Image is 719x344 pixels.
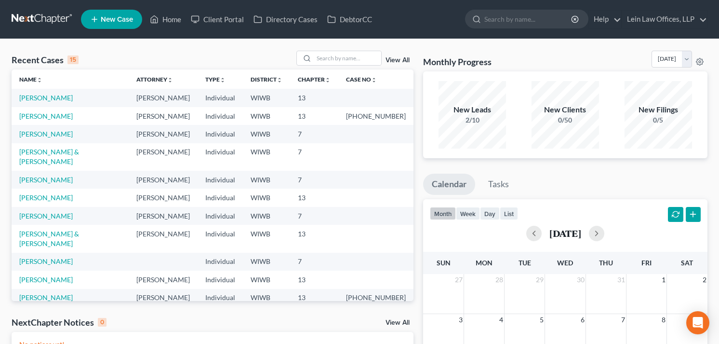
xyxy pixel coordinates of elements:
td: WIWB [243,253,290,271]
a: [PERSON_NAME] [19,275,73,284]
a: Home [145,11,186,28]
td: WIWB [243,271,290,289]
span: 30 [576,274,586,286]
td: [PERSON_NAME] [129,107,198,125]
td: Individual [198,107,243,125]
a: [PERSON_NAME] [19,193,73,202]
td: [PERSON_NAME] [129,189,198,206]
i: unfold_more [37,77,42,83]
a: [PERSON_NAME] [19,112,73,120]
i: unfold_more [220,77,226,83]
td: WIWB [243,225,290,252]
span: Mon [476,259,493,267]
button: day [480,207,500,220]
td: Individual [198,271,243,289]
i: unfold_more [371,77,377,83]
td: 7 [290,125,338,143]
div: Recent Cases [12,54,79,66]
div: New Filings [625,104,692,115]
span: New Case [101,16,133,23]
a: DebtorCC [322,11,377,28]
div: New Leads [439,104,506,115]
span: 29 [535,274,545,286]
td: WIWB [243,171,290,189]
td: [PERSON_NAME] [129,125,198,143]
span: 3 [458,314,464,326]
td: 7 [290,207,338,225]
span: 1 [661,274,666,286]
div: NextChapter Notices [12,316,107,328]
a: Nameunfold_more [19,76,42,83]
span: 31 [616,274,626,286]
span: Sat [681,259,693,267]
div: 0/5 [625,115,692,125]
div: 15 [67,55,79,64]
span: 28 [494,274,504,286]
a: [PERSON_NAME] & [PERSON_NAME] [19,148,79,165]
a: Attorneyunfold_more [136,76,173,83]
a: [PERSON_NAME] & [PERSON_NAME] [19,230,79,248]
span: Thu [599,259,613,267]
span: 2 [702,274,707,286]
span: Fri [641,259,652,267]
td: 7 [290,143,338,171]
a: [PERSON_NAME] [19,176,73,184]
button: list [500,207,518,220]
div: 0 [98,318,107,327]
div: New Clients [532,104,599,115]
a: Directory Cases [249,11,322,28]
a: [PERSON_NAME] [19,293,73,302]
a: [PERSON_NAME] [19,130,73,138]
a: Tasks [479,174,518,195]
td: Individual [198,225,243,252]
a: [PERSON_NAME] [19,257,73,265]
td: [PHONE_NUMBER] [338,289,413,307]
td: 13 [290,189,338,206]
td: 13 [290,225,338,252]
div: Open Intercom Messenger [686,311,709,334]
td: Individual [198,171,243,189]
a: Help [589,11,621,28]
td: [PHONE_NUMBER] [338,107,413,125]
td: Individual [198,289,243,307]
td: Individual [198,89,243,107]
td: WIWB [243,143,290,171]
a: Case Nounfold_more [346,76,377,83]
span: 8 [661,314,666,326]
td: WIWB [243,207,290,225]
i: unfold_more [167,77,173,83]
a: Client Portal [186,11,249,28]
td: 13 [290,107,338,125]
a: Districtunfold_more [251,76,282,83]
td: [PERSON_NAME] [129,171,198,189]
h3: Monthly Progress [423,56,492,68]
td: [PERSON_NAME] [129,89,198,107]
input: Search by name... [314,51,381,65]
td: Individual [198,125,243,143]
td: Individual [198,189,243,206]
td: [PERSON_NAME] [129,225,198,252]
td: WIWB [243,125,290,143]
td: [PERSON_NAME] [129,289,198,307]
td: 7 [290,253,338,271]
span: Wed [557,259,573,267]
td: [PERSON_NAME] [129,207,198,225]
a: View All [386,319,410,326]
h2: [DATE] [549,228,581,238]
a: Typeunfold_more [205,76,226,83]
td: 13 [290,289,338,307]
span: 27 [454,274,464,286]
a: [PERSON_NAME] [19,94,73,102]
span: Tue [519,259,531,267]
div: 0/50 [532,115,599,125]
i: unfold_more [277,77,282,83]
div: 2/10 [439,115,506,125]
input: Search by name... [484,10,573,28]
a: Lein Law Offices, LLP [622,11,707,28]
span: 4 [498,314,504,326]
a: [PERSON_NAME] [19,212,73,220]
button: month [430,207,456,220]
td: 13 [290,89,338,107]
td: [PERSON_NAME] [129,143,198,171]
td: WIWB [243,189,290,206]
